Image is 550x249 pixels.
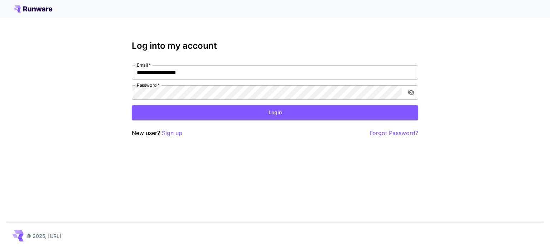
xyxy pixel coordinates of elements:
button: Login [132,105,418,120]
label: Email [137,62,151,68]
h3: Log into my account [132,41,418,51]
p: New user? [132,129,182,138]
p: © 2025, [URL] [26,232,61,240]
button: Forgot Password? [370,129,418,138]
label: Password [137,82,160,88]
button: Sign up [162,129,182,138]
button: toggle password visibility [405,86,418,99]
